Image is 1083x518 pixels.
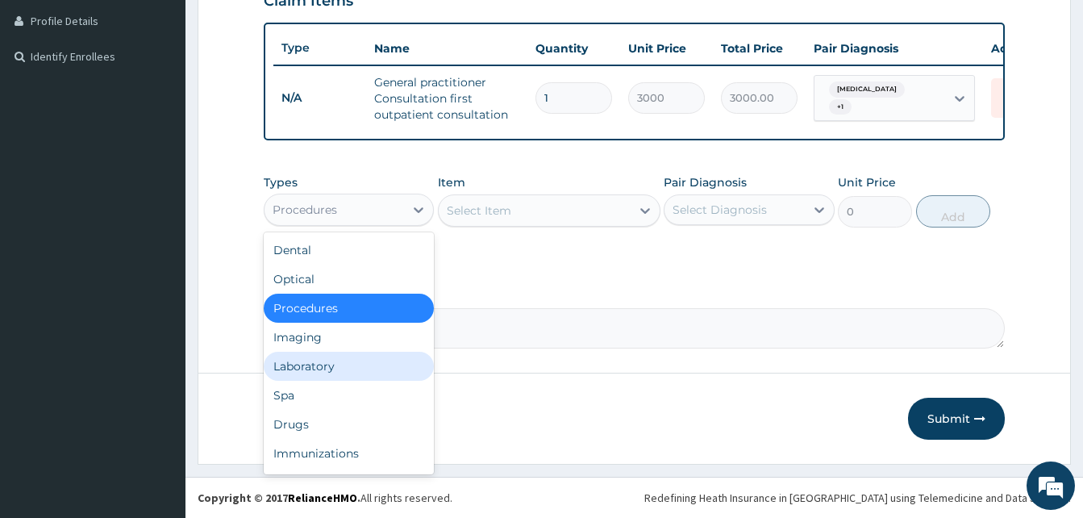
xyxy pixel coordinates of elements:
th: Actions [983,32,1064,65]
textarea: Type your message and hit 'Enter' [8,346,307,403]
span: + 1 [829,99,852,115]
div: Minimize live chat window [265,8,303,47]
td: General practitioner Consultation first outpatient consultation [366,66,527,131]
img: d_794563401_company_1708531726252_794563401 [30,81,65,121]
button: Submit [908,398,1005,440]
div: Redefining Heath Insurance in [GEOGRAPHIC_DATA] using Telemedicine and Data Science! [644,490,1071,506]
label: Types [264,176,298,190]
span: We're online! [94,156,223,319]
div: Spa [264,381,434,410]
a: RelianceHMO [288,491,357,505]
th: Unit Price [620,32,713,65]
th: Pair Diagnosis [806,32,983,65]
label: Item [438,174,465,190]
footer: All rights reserved. [185,477,1083,518]
label: Unit Price [838,174,896,190]
div: Laboratory [264,352,434,381]
label: Comment [264,286,1005,299]
div: Procedures [264,294,434,323]
strong: Copyright © 2017 . [198,491,360,505]
span: [MEDICAL_DATA] [829,81,905,98]
th: Name [366,32,527,65]
div: Drugs [264,410,434,439]
div: Chat with us now [84,90,271,111]
th: Total Price [713,32,806,65]
div: Dental [264,236,434,265]
div: Select Diagnosis [673,202,767,218]
th: Quantity [527,32,620,65]
td: N/A [273,83,366,113]
div: Others [264,468,434,497]
div: Procedures [273,202,337,218]
th: Type [273,33,366,63]
button: Add [916,195,990,228]
div: Select Item [447,203,511,219]
div: Optical [264,265,434,294]
div: Immunizations [264,439,434,468]
label: Pair Diagnosis [664,174,747,190]
div: Imaging [264,323,434,352]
